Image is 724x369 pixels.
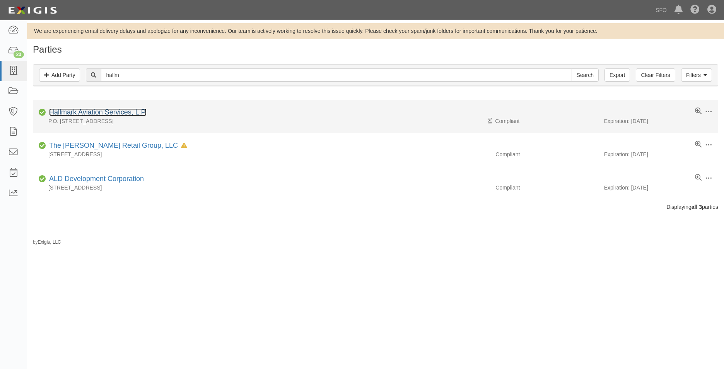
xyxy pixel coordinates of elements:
i: In Default since 09/15/2024 [181,143,187,149]
a: Filters [681,68,712,82]
a: SFO [652,2,671,18]
i: Help Center - Complianz [690,5,700,15]
input: Search [572,68,599,82]
div: Expiration: [DATE] [604,150,718,158]
a: Exigis, LLC [38,239,61,245]
div: Compliant [490,117,604,125]
i: Pending Review [488,118,492,124]
small: by [33,239,61,246]
img: logo-5460c22ac91f19d4615b14bd174203de0afe785f0fc80cf4dbbc73dc1793850b.png [6,3,59,17]
input: Search [101,68,572,82]
div: Expiration: [DATE] [604,184,718,191]
a: Add Party [39,68,80,82]
div: ALD Development Corporation [46,174,144,184]
a: View results summary [695,174,702,182]
div: 23 [14,51,24,58]
div: The Marshall Retail Group, LLC [46,141,187,151]
div: P.O. [STREET_ADDRESS] [33,117,490,125]
div: [STREET_ADDRESS] [33,150,490,158]
a: The [PERSON_NAME] Retail Group, LLC [49,142,178,149]
div: Displaying parties [27,203,724,211]
a: Hallmark Aviation Services, L.P. [49,108,147,116]
i: Compliant [39,143,46,149]
div: [STREET_ADDRESS] [33,184,490,191]
a: ALD Development Corporation [49,175,144,183]
div: Expiration: [DATE] [604,117,718,125]
i: Compliant [39,110,46,115]
div: We are experiencing email delivery delays and apologize for any inconvenience. Our team is active... [27,27,724,35]
a: Export [604,68,630,82]
i: Compliant [39,176,46,182]
a: View results summary [695,108,702,115]
h1: Parties [33,44,718,55]
b: all 3 [692,204,702,210]
div: Hallmark Aviation Services, L.P. [46,108,147,118]
div: Compliant [490,184,604,191]
div: Compliant [490,150,604,158]
a: View results summary [695,141,702,149]
a: Clear Filters [636,68,675,82]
